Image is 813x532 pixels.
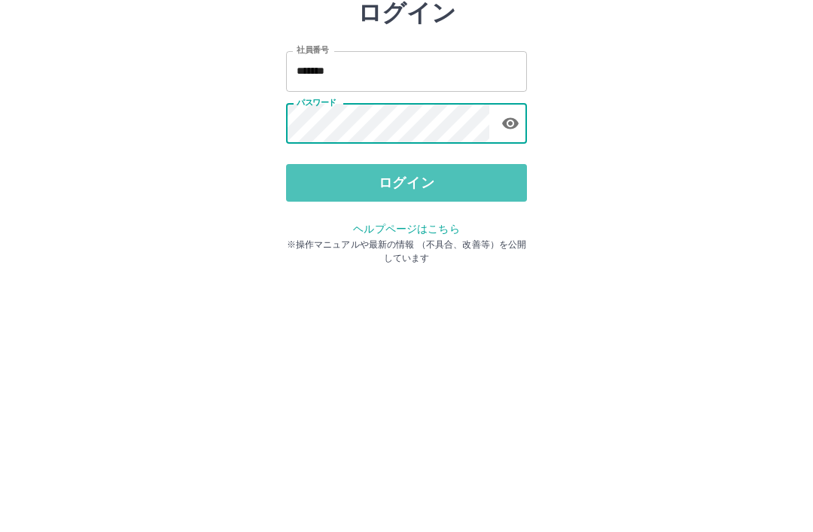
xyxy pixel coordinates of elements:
button: ログイン [286,260,527,298]
label: パスワード [297,193,336,205]
p: ※操作マニュアルや最新の情報 （不具合、改善等）を公開しています [286,334,527,361]
h2: ログイン [358,95,456,123]
label: 社員番号 [297,141,328,152]
a: ヘルプページはこちら [353,319,459,331]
